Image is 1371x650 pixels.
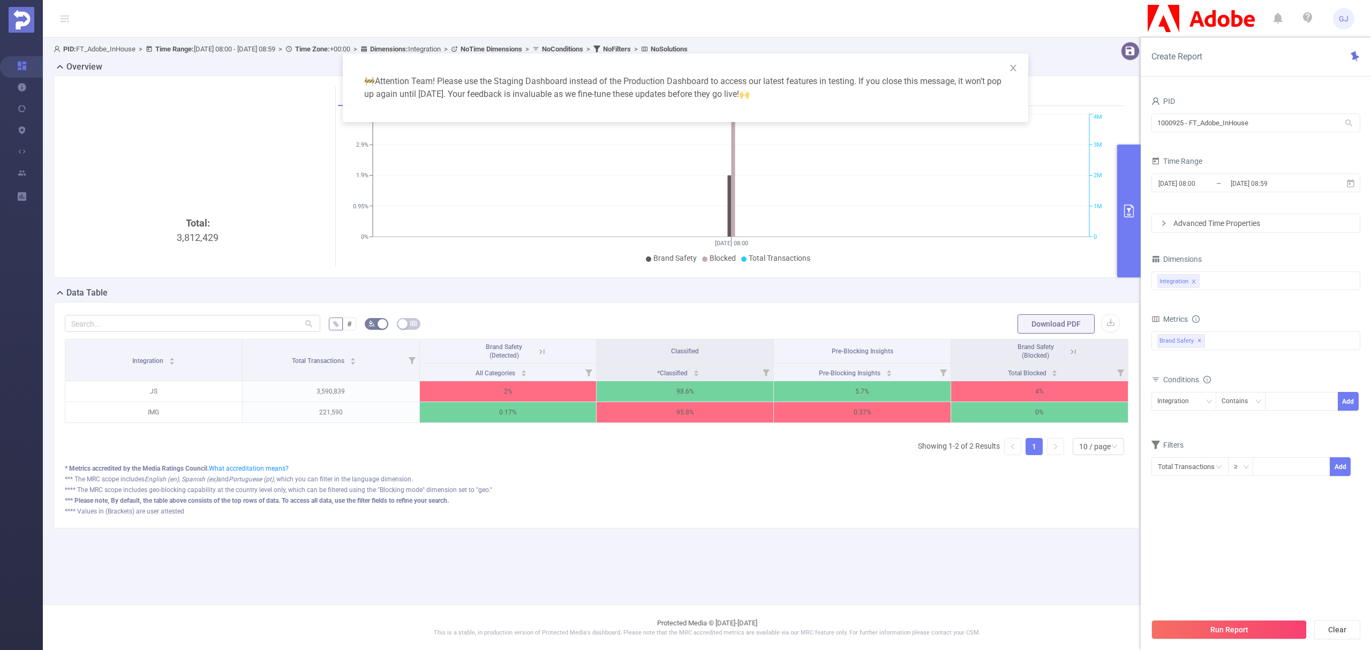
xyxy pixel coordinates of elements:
span: warning [364,76,375,86]
button: Add [1330,457,1351,476]
button: Clear [1314,620,1360,639]
div: ≥ [1234,458,1245,475]
div: Contains [1222,392,1255,410]
span: ✕ [1197,335,1202,347]
i: icon: close [1191,279,1196,285]
li: Integration [1157,274,1200,288]
span: Create Report [1151,51,1202,62]
span: Brand Safety [1157,334,1205,348]
button: Close [998,54,1028,84]
span: PID [1151,97,1175,105]
input: Start date [1157,176,1244,191]
i: icon: right [1161,220,1167,226]
button: Run Report [1151,620,1307,639]
span: Time Range [1151,157,1202,165]
div: Attention Team! Please use the Staging Dashboard instead of the Production Dashboard to access ou... [356,66,1015,109]
span: Conditions [1163,375,1211,384]
div: icon: rightAdvanced Time Properties [1152,214,1360,232]
i: icon: info-circle [1203,376,1211,383]
div: Integration [1157,392,1196,410]
i: icon: close [1009,64,1018,72]
i: icon: down [1255,398,1262,406]
button: Add [1338,392,1359,411]
span: highfive [739,89,750,99]
input: End date [1230,176,1316,191]
span: Metrics [1151,315,1188,323]
div: Integration [1159,275,1188,289]
i: icon: down [1206,398,1212,406]
i: icon: down [1243,464,1249,471]
span: Dimensions [1151,255,1202,263]
i: icon: info-circle [1192,315,1200,323]
span: Filters [1151,441,1184,449]
i: icon: user [1151,97,1160,105]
